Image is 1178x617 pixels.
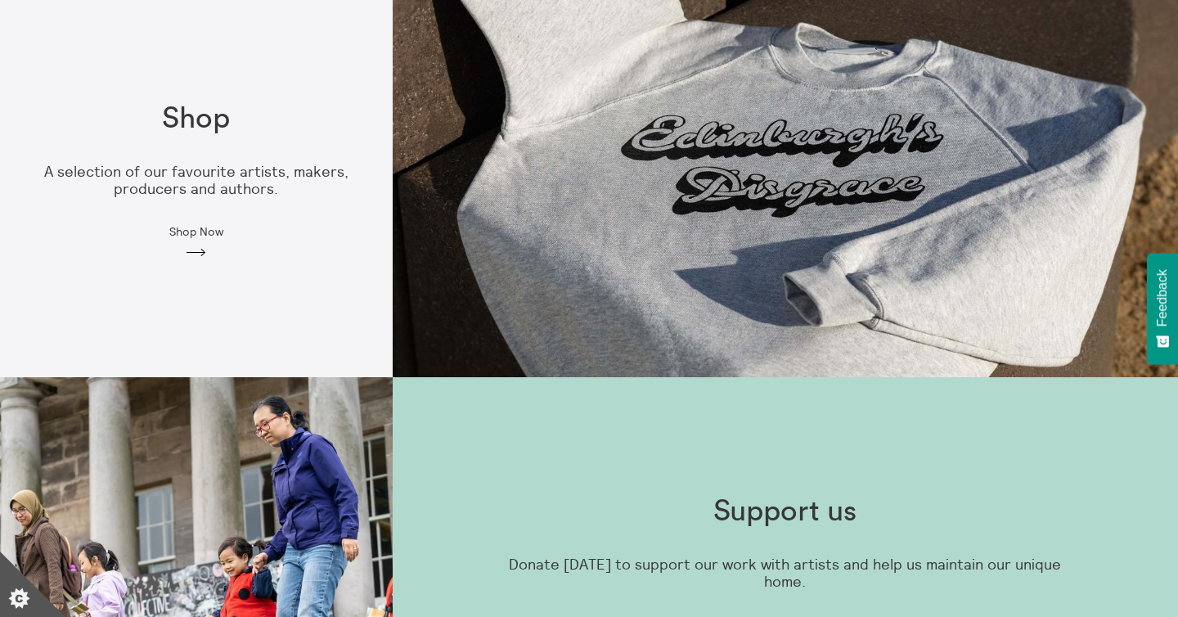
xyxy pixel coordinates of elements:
h1: Support us [713,495,857,529]
h1: Shop [162,102,230,136]
button: Feedback - Show survey [1147,253,1178,364]
p: Donate [DATE] to support our work with artists and help us maintain our unique home. [497,556,1073,590]
p: A selection of our favourite artists, makers, producers and authors. [26,164,366,197]
span: Feedback [1155,269,1170,327]
span: Shop Now [169,225,223,238]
